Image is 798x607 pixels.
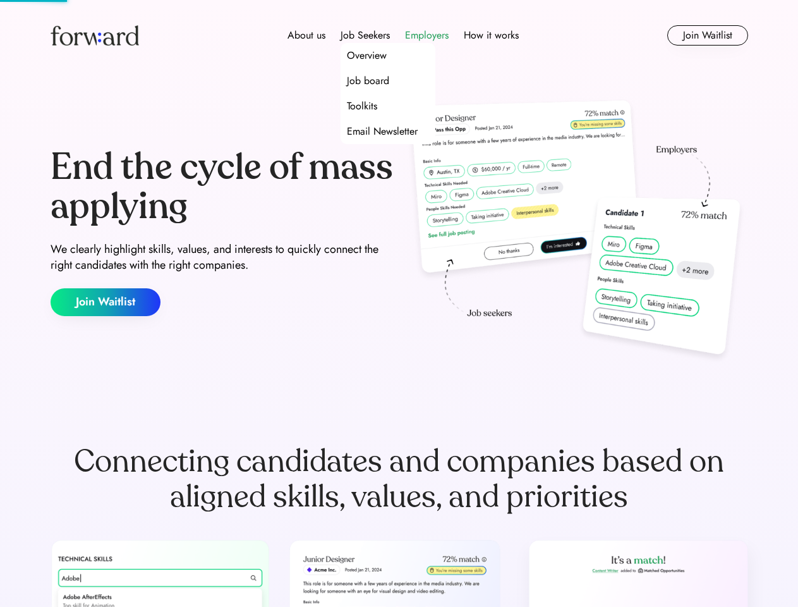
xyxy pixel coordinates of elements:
[51,25,139,46] img: Forward logo
[51,288,160,316] button: Join Waitlist
[667,25,748,46] button: Join Waitlist
[347,124,418,139] div: Email Newsletter
[405,28,449,43] div: Employers
[51,148,394,226] div: End the cycle of mass applying
[347,73,389,89] div: Job board
[51,444,748,515] div: Connecting candidates and companies based on aligned skills, values, and priorities
[51,242,394,273] div: We clearly highlight skills, values, and interests to quickly connect the right candidates with t...
[341,28,390,43] div: Job Seekers
[404,96,748,368] img: hero-image.png
[347,48,387,63] div: Overview
[287,28,325,43] div: About us
[347,99,377,114] div: Toolkits
[464,28,519,43] div: How it works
